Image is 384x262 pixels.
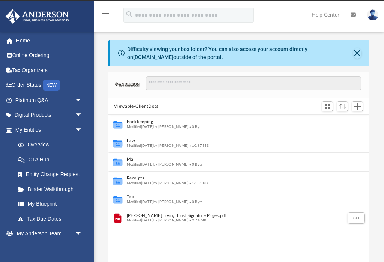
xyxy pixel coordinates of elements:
span: Modified [DATE] by [PERSON_NAME] [126,218,188,222]
a: Platinum Q&Aarrow_drop_down [5,93,94,108]
button: Viewable-ClientDocs [114,103,158,110]
a: Overview [10,137,94,152]
div: NEW [43,80,60,91]
i: menu [101,11,110,20]
button: Tax [126,195,341,200]
button: More options [347,213,364,224]
span: [PERSON_NAME] Living Trust Signature Pages.pdf [126,213,341,218]
input: Search files and folders [146,76,361,90]
span: Modified [DATE] by [PERSON_NAME] [126,181,188,185]
a: Digital Productsarrow_drop_down [5,108,94,123]
a: CTA Hub [10,152,94,167]
span: Modified [DATE] by [PERSON_NAME] [126,163,188,166]
div: Difficulty viewing your box folder? You can also access your account directly on outside of the p... [127,45,353,61]
i: search [125,10,133,18]
button: Bookkeeping [126,120,341,125]
button: Add [352,101,363,112]
a: Home [5,33,94,48]
a: [DOMAIN_NAME] [133,54,173,60]
img: Anderson Advisors Platinum Portal [3,9,71,24]
button: Mail [126,157,341,162]
button: Law [126,139,341,143]
span: 9.74 MB [188,218,206,222]
a: My Anderson Teamarrow_drop_down [5,226,90,241]
img: User Pic [367,9,378,20]
span: Modified [DATE] by [PERSON_NAME] [126,144,188,148]
a: My Blueprint [10,197,90,212]
span: Modified [DATE] by [PERSON_NAME] [126,125,188,129]
span: 0 Byte [188,200,202,204]
a: My Entitiesarrow_drop_down [5,122,94,137]
button: Sort [337,101,348,111]
button: Receipts [126,176,341,181]
span: arrow_drop_down [75,108,90,123]
span: 10.87 MB [188,144,209,148]
span: arrow_drop_down [75,122,90,138]
button: Close [353,48,362,59]
span: 16.81 KB [188,181,208,185]
a: Entity Change Request [10,167,94,182]
a: Online Ordering [5,48,94,63]
a: Binder Walkthrough [10,182,94,197]
span: arrow_drop_down [75,226,90,242]
span: Modified [DATE] by [PERSON_NAME] [126,200,188,204]
a: Order StatusNEW [5,78,94,93]
button: Switch to Grid View [322,101,333,112]
span: arrow_drop_down [75,93,90,108]
a: menu [101,14,110,20]
span: 0 Byte [188,163,202,166]
a: Tax Organizers [5,63,94,78]
a: Tax Due Dates [10,211,94,226]
span: 0 Byte [188,125,202,129]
